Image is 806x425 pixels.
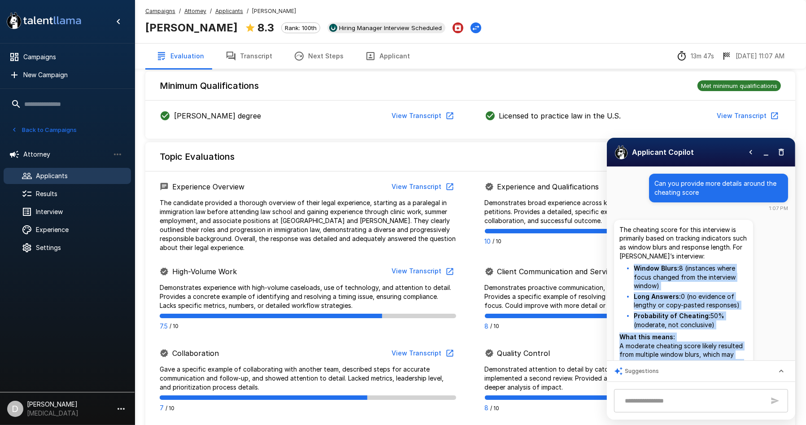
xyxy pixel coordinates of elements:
button: View Transcript [713,108,781,124]
span: Hiring Manager Interview Scheduled [335,24,445,31]
b: [PERSON_NAME] [145,21,238,34]
span: 1:07 PM [769,204,788,213]
u: Applicants [215,8,243,14]
u: Campaigns [145,8,175,14]
span: / 10 [491,322,500,331]
p: The candidate provided a thorough overview of their legal experience, starting as a paralegal in ... [160,198,456,252]
span: / 10 [170,322,179,331]
strong: Long Answers: [634,293,681,300]
p: 7 [160,403,164,412]
p: 8 [485,403,489,412]
p: 8 (instances where focus changed from the interview window) [634,264,748,290]
button: Archive Applicant [453,22,463,33]
button: Next Steps [283,44,354,69]
p: 10 [485,237,491,246]
u: Attorney [184,8,206,14]
div: The time between starting and completing the interview [676,51,714,61]
img: ukg_logo.jpeg [329,24,337,32]
span: / 10 [493,237,502,246]
span: / [247,7,248,16]
span: Rank: 100th [282,24,320,31]
p: Gave a specific example of collaborating with another team, described steps for accurate communic... [160,365,456,392]
p: 50% (moderate, not conclusive) [634,311,748,329]
p: Experience and Qualifications [497,181,599,192]
strong: What this means: [619,333,675,341]
p: Collaboration [172,348,219,359]
h6: Minimum Qualifications [160,79,259,93]
p: Demonstrated attention to detail by catching unsigned forms, took corrective action, and implemen... [485,365,781,392]
p: The cheating score for this interview is primarily based on tracking indicators such as window bl... [619,225,748,260]
button: Evaluation [145,44,215,69]
h6: Applicant Copilot [632,146,694,158]
button: Transcript [215,44,283,69]
span: Met minimum qualifications [697,82,781,89]
p: 7.5 [160,322,168,331]
h6: Topic Evaluations [160,149,235,164]
p: Can you provide more details around the cheating score [654,179,783,197]
p: Quality Control [497,348,550,359]
p: Licensed to practice law in the U.S. [499,110,621,121]
p: A moderate cheating score likely resulted from multiple window blurs, which may suggest switching... [619,333,748,412]
div: The date and time when the interview was completed [721,51,784,61]
p: [DATE] 11:07 AM [736,52,784,61]
button: View Transcript [388,179,456,195]
span: [PERSON_NAME] [252,7,296,16]
button: Change Stage [471,22,481,33]
span: / [179,7,181,16]
img: logo_glasses@2x.png [614,145,628,159]
strong: Window Blurs: [634,264,679,272]
span: Suggestions [625,367,659,376]
strong: Probability of Cheating: [634,312,710,320]
p: 13m 47s [691,52,714,61]
span: / 10 [166,404,174,413]
button: View Transcript [388,263,456,280]
button: View Transcript [388,108,456,124]
p: High-Volume Work [172,266,237,277]
span: / [210,7,212,16]
button: Applicant [354,44,421,69]
p: Client Communication and Service [497,266,616,277]
p: Demonstrates proactive communication, responsiveness, and willingness to clarify complex issues. ... [485,283,781,310]
p: Experience Overview [172,181,244,192]
p: 8 [485,322,489,331]
span: / 10 [491,404,500,413]
p: Demonstrates broad experience across key visa types, including complex and writing-intensive peti... [485,198,781,225]
div: View profile in UKG [327,22,445,33]
button: View Transcript [388,345,456,362]
b: 8.3 [257,21,274,34]
p: [PERSON_NAME] degree [174,110,261,121]
p: 0 (no evidence of lengthy or copy-pasted responses) [634,292,748,310]
p: Demonstrates experience with high-volume caseloads, use of technology, and attention to detail. P... [160,283,456,310]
